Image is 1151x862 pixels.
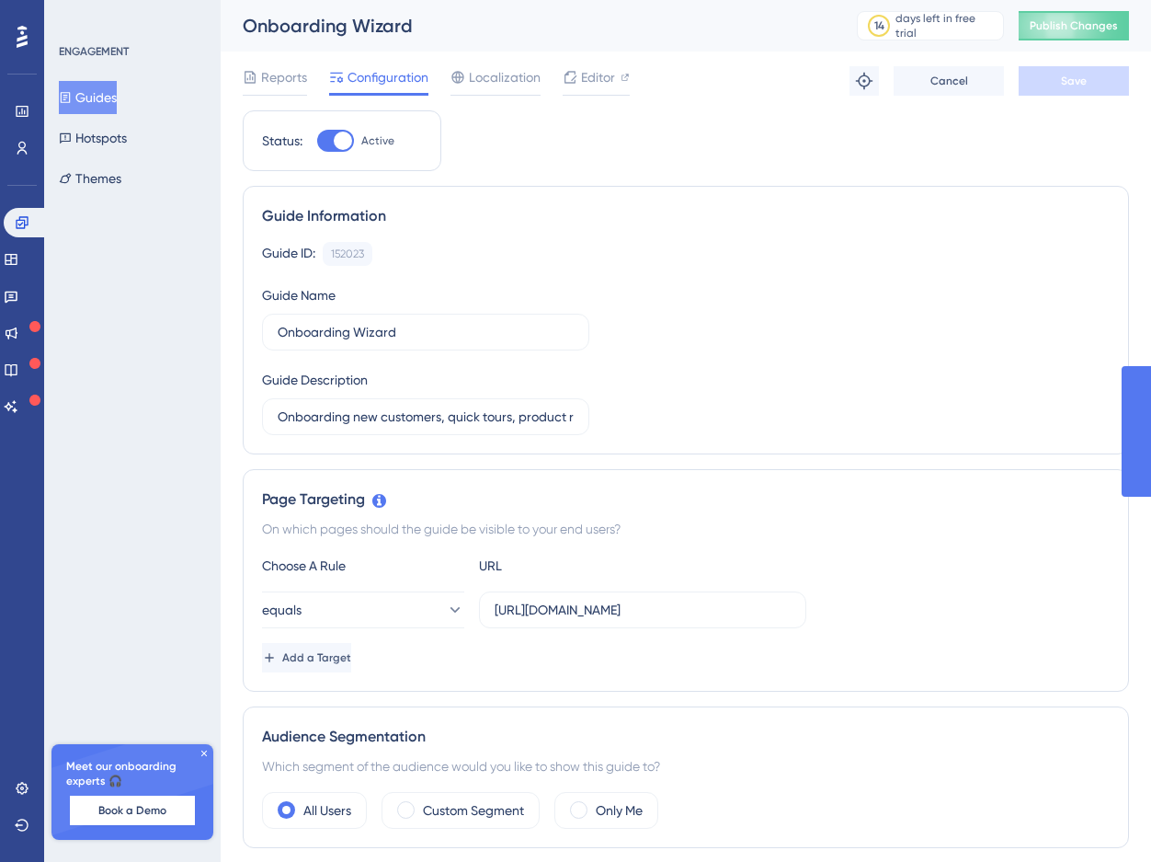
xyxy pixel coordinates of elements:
[262,242,315,266] div: Guide ID:
[479,555,681,577] div: URL
[262,643,351,672] button: Add a Target
[331,247,364,261] div: 152023
[1019,66,1129,96] button: Save
[59,162,121,195] button: Themes
[894,66,1004,96] button: Cancel
[262,555,464,577] div: Choose A Rule
[278,407,574,427] input: Type your Guide’s Description here
[1019,11,1129,40] button: Publish Changes
[262,205,1110,227] div: Guide Information
[262,284,336,306] div: Guide Name
[361,133,394,148] span: Active
[262,488,1110,511] div: Page Targeting
[874,18,884,33] div: 14
[282,650,351,665] span: Add a Target
[262,599,302,621] span: equals
[495,600,791,620] input: yourwebsite.com/path
[348,66,428,88] span: Configuration
[262,369,368,391] div: Guide Description
[261,66,307,88] span: Reports
[303,799,351,822] label: All Users
[59,121,127,155] button: Hotspots
[596,799,643,822] label: Only Me
[262,592,464,628] button: equals
[1030,18,1118,33] span: Publish Changes
[1074,789,1129,845] iframe: UserGuiding AI Assistant Launcher
[262,518,1110,540] div: On which pages should the guide be visible to your end users?
[59,44,129,59] div: ENGAGEMENT
[278,322,574,342] input: Type your Guide’s Name here
[469,66,541,88] span: Localization
[262,726,1110,748] div: Audience Segmentation
[98,803,166,818] span: Book a Demo
[262,755,1110,777] div: Which segment of the audience would you like to show this guide to?
[66,759,199,788] span: Meet our onboarding experts 🎧
[59,81,117,114] button: Guides
[262,130,302,152] div: Status:
[581,66,615,88] span: Editor
[895,11,997,40] div: days left in free trial
[70,796,195,825] button: Book a Demo
[243,13,811,39] div: Onboarding Wizard
[1061,74,1087,88] span: Save
[930,74,968,88] span: Cancel
[423,799,524,822] label: Custom Segment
